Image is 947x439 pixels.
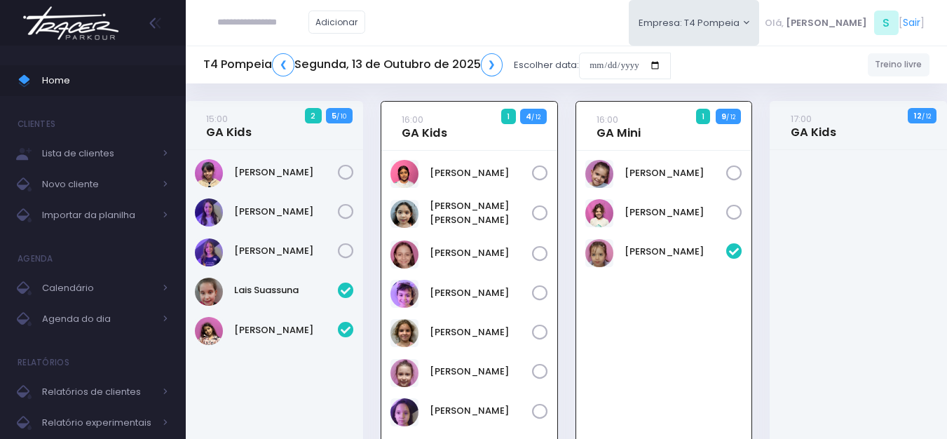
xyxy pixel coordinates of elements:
img: Marina Xidis Cerqueira [390,241,418,269]
span: 2 [305,108,322,123]
img: Lia Widman [195,198,223,227]
img: Clarice Lopes [195,159,223,187]
strong: 4 [526,111,531,122]
a: [PERSON_NAME] [234,166,338,180]
img: Luísa Veludo Uchôa [585,239,613,267]
span: Novo cliente [42,175,154,194]
small: / 12 [726,113,735,121]
small: 16:00 [402,113,423,126]
a: [PERSON_NAME] [625,205,727,219]
img: Luiza Braz [195,317,223,345]
h4: Relatórios [18,349,69,377]
a: [PERSON_NAME] [430,325,532,339]
h4: Clientes [18,110,55,138]
span: Lista de clientes [42,144,154,163]
img: Clara Sigolo [390,160,418,188]
a: [PERSON_NAME] [625,166,727,180]
div: [ ] [759,7,929,39]
a: [PERSON_NAME] [PERSON_NAME] [430,199,532,227]
small: 16:00 [597,113,618,126]
a: Lais Suassuna [234,283,338,297]
h4: Agenda [18,245,53,273]
a: [PERSON_NAME] [234,323,338,337]
a: Adicionar [308,11,366,34]
span: 1 [696,109,711,124]
strong: 5 [332,110,336,121]
img: Rafaella Medeiros [390,359,418,387]
span: Agenda do dia [42,310,154,328]
small: / 12 [922,112,931,121]
span: Calendário [42,279,154,297]
span: Olá, [765,16,784,30]
a: ❮ [272,53,294,76]
div: Escolher data: [203,49,671,81]
img: Lais Suassuna [195,278,223,306]
a: [PERSON_NAME] [430,404,532,418]
small: 15:00 [206,112,228,126]
small: / 12 [531,113,540,121]
a: [PERSON_NAME] [234,244,338,258]
a: [PERSON_NAME] [430,246,532,260]
img: Luisa Yen Muller [390,200,418,228]
small: 17:00 [791,112,812,126]
strong: 12 [914,110,922,121]
a: 17:00GA Kids [791,112,836,140]
img: Mariana Tamarindo de Souza [585,199,613,227]
span: Relatório experimentais [42,414,154,432]
strong: 9 [721,111,726,122]
a: Sair [903,15,920,30]
img: Rosa Widman [195,238,223,266]
a: 16:00GA Kids [402,112,447,140]
a: ❯ [481,53,503,76]
span: [PERSON_NAME] [786,16,867,30]
a: 16:00GA Mini [597,112,641,140]
small: / 10 [336,112,346,121]
img: Rafaela Braga [390,319,418,347]
span: S [874,11,899,35]
a: 15:00GA Kids [206,112,252,140]
span: Home [42,72,168,90]
a: Treino livre [868,53,930,76]
a: [PERSON_NAME] [430,286,532,300]
a: [PERSON_NAME] [625,245,727,259]
img: Sophie Aya Porto Shimabuco [390,398,418,426]
img: Nina Loureiro Andrusyszyn [390,280,418,308]
a: [PERSON_NAME] [234,205,338,219]
span: Relatórios de clientes [42,383,154,401]
img: LARA SHIMABUC [585,160,613,188]
h5: T4 Pompeia Segunda, 13 de Outubro de 2025 [203,53,503,76]
span: Importar da planilha [42,206,154,224]
a: [PERSON_NAME] [430,166,532,180]
a: [PERSON_NAME] [430,365,532,379]
span: 1 [501,109,516,124]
